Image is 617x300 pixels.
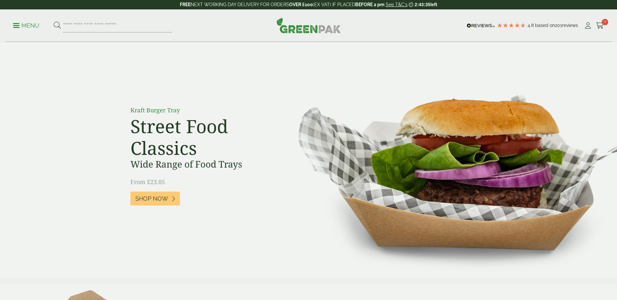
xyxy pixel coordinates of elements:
[596,21,604,31] a: 0
[386,2,408,7] a: See T&C's
[415,2,430,7] span: 2:43:35
[555,23,562,28] span: 201
[602,19,608,25] span: 0
[276,18,341,33] img: GreenPak Supplies
[596,22,604,29] i: Cart
[130,178,165,186] span: From £23.05
[278,42,617,278] img: Street Food Classics
[130,115,277,159] h2: Street Food Classics
[130,192,180,206] a: Shop Now
[135,195,168,202] span: Shop Now
[13,22,39,30] p: Menu
[130,159,277,170] h3: Wide Range of Food Trays
[528,23,535,28] span: 4.8
[13,22,39,28] a: Menu
[180,2,191,7] strong: FREE
[430,2,437,7] span: left
[130,106,277,115] p: Kraft Burger Tray
[355,2,384,7] strong: BEFORE 2 pm
[584,22,592,29] i: My Account
[562,23,578,28] span: reviews
[467,23,495,28] img: REVIEWS.io
[497,22,526,28] div: 4.79 Stars
[289,2,313,7] strong: OVER £100
[535,23,555,28] span: Based on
